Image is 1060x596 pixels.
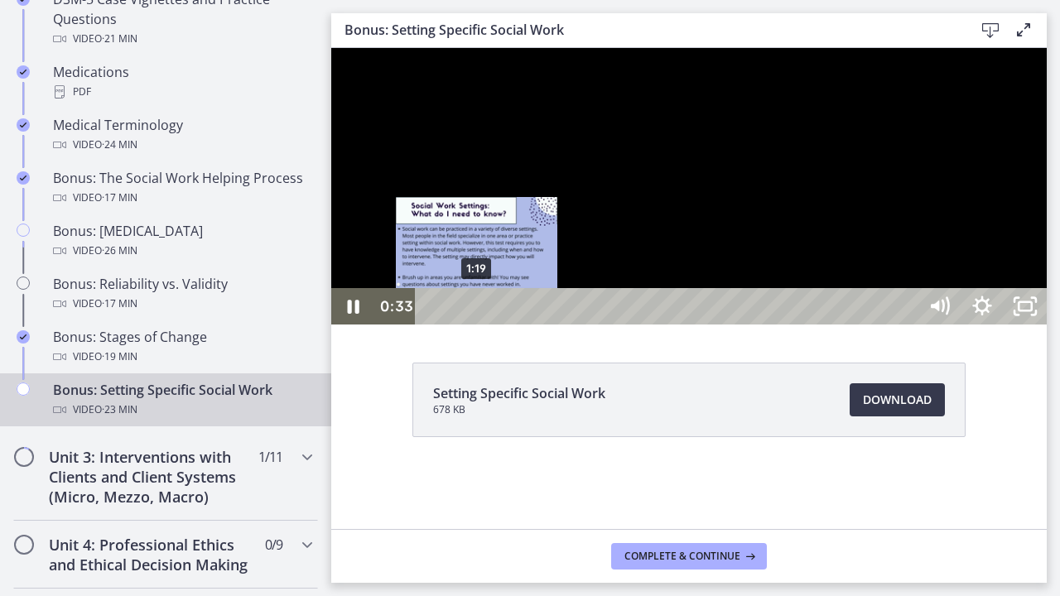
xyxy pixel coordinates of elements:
span: Download [863,390,932,410]
h2: Unit 3: Interventions with Clients and Client Systems (Micro, Mezzo, Macro) [49,447,251,507]
span: · 23 min [102,400,137,420]
div: Bonus: [MEDICAL_DATA] [53,221,311,261]
button: Unfullscreen [672,240,715,276]
div: Video [53,188,311,208]
button: Complete & continue [611,543,767,570]
span: · 24 min [102,135,137,155]
span: Setting Specific Social Work [433,383,605,403]
div: Medications [53,62,311,102]
div: PDF [53,82,311,102]
iframe: Video Lesson [331,48,1047,324]
button: Mute [586,240,629,276]
span: Complete & continue [624,550,740,563]
span: 0 / 9 [265,535,282,555]
div: Video [53,400,311,420]
div: Bonus: Stages of Change [53,327,311,367]
div: Bonus: Reliability vs. Validity [53,274,311,314]
span: · 17 min [102,188,137,208]
div: Video [53,135,311,155]
i: Completed [17,171,30,185]
a: Download [850,383,945,416]
h3: Bonus: Setting Specific Social Work [344,20,947,40]
div: Bonus: Setting Specific Social Work [53,380,311,420]
div: Bonus: The Social Work Helping Process [53,168,311,208]
span: 678 KB [433,403,605,416]
span: 1 / 11 [258,447,282,467]
div: Video [53,29,311,49]
span: · 21 min [102,29,137,49]
span: · 26 min [102,241,137,261]
div: Video [53,347,311,367]
i: Completed [17,65,30,79]
div: Video [53,241,311,261]
div: Video [53,294,311,314]
i: Completed [17,330,30,344]
span: · 17 min [102,294,137,314]
i: Completed [17,118,30,132]
div: Medical Terminology [53,115,311,155]
button: Show settings menu [629,240,672,276]
span: · 19 min [102,347,137,367]
h2: Unit 4: Professional Ethics and Ethical Decision Making [49,535,251,574]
